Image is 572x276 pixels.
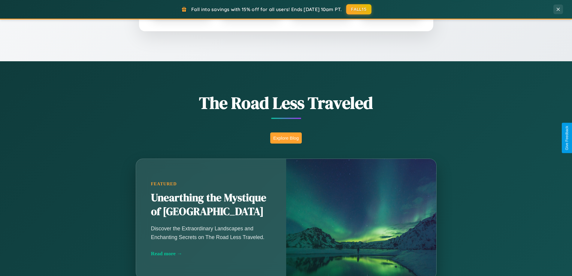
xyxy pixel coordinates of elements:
h2: Unearthing the Mystique of [GEOGRAPHIC_DATA] [151,191,271,219]
div: Give Feedback [565,126,569,150]
div: Read more → [151,250,271,257]
p: Discover the Extraordinary Landscapes and Enchanting Secrets on The Road Less Traveled. [151,224,271,241]
span: Fall into savings with 15% off for all users! Ends [DATE] 10am PT. [191,6,342,12]
h1: The Road Less Traveled [106,91,466,114]
button: Explore Blog [270,132,302,144]
button: FALL15 [346,4,371,14]
div: Featured [151,181,271,187]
